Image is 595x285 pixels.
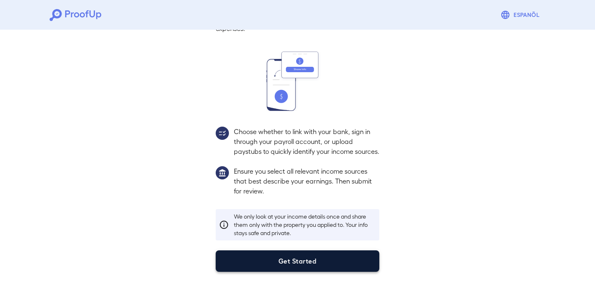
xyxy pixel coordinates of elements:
img: transfer_money.svg [267,52,328,111]
p: Ensure you select all relevant income sources that best describe your earnings. Then submit for r... [234,166,379,196]
p: Choose whether to link with your bank, sign in through your payroll account, or upload paystubs t... [234,127,379,156]
img: group1.svg [216,166,229,179]
button: Get Started [216,250,379,272]
button: Espanõl [497,7,545,23]
img: group2.svg [216,127,229,140]
p: We only look at your income details once and share them only with the property you applied to. Yo... [234,212,376,237]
